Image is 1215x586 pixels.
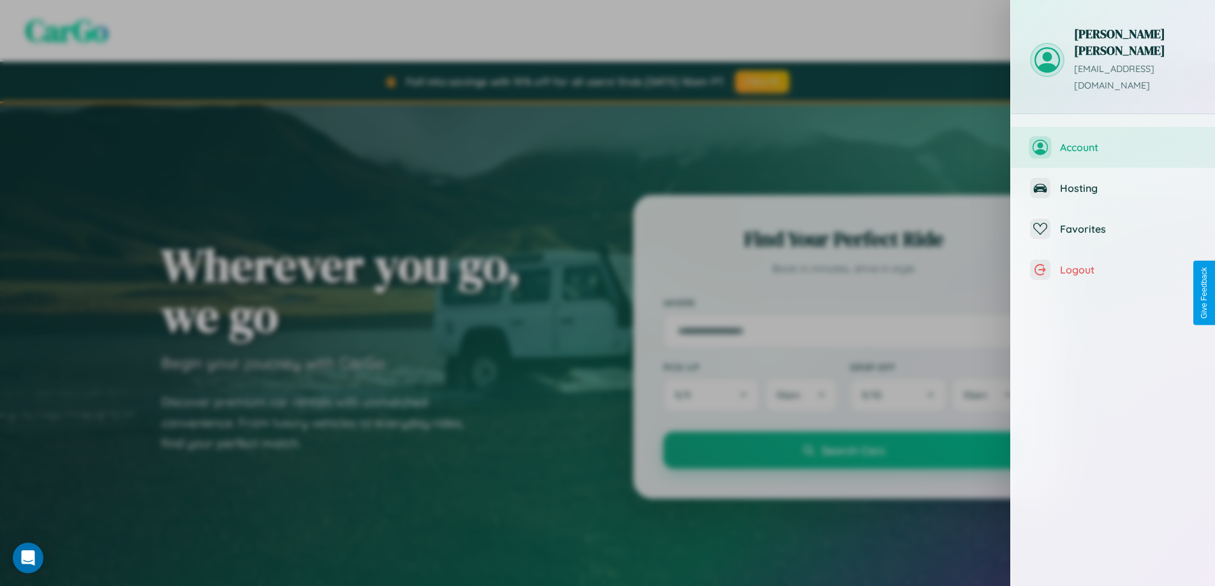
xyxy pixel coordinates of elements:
span: Logout [1060,263,1196,276]
span: Favorites [1060,223,1196,235]
span: Hosting [1060,182,1196,194]
button: Account [1011,127,1215,168]
p: [EMAIL_ADDRESS][DOMAIN_NAME] [1074,61,1196,94]
button: Logout [1011,249,1215,290]
div: Open Intercom Messenger [13,543,43,573]
div: Give Feedback [1200,267,1209,319]
button: Favorites [1011,209,1215,249]
span: Account [1060,141,1196,154]
button: Hosting [1011,168,1215,209]
h3: [PERSON_NAME] [PERSON_NAME] [1074,26,1196,59]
